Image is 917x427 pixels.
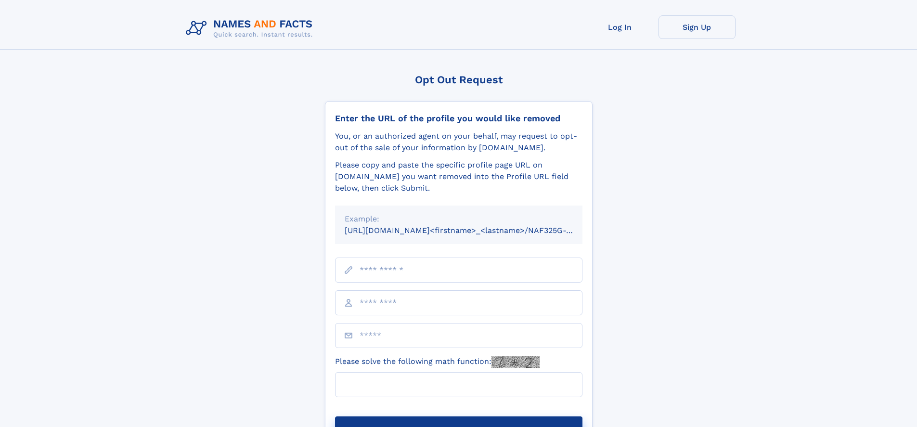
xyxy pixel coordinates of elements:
[659,15,736,39] a: Sign Up
[581,15,659,39] a: Log In
[335,130,582,154] div: You, or an authorized agent on your behalf, may request to opt-out of the sale of your informatio...
[335,159,582,194] div: Please copy and paste the specific profile page URL on [DOMAIN_NAME] you want removed into the Pr...
[335,356,540,368] label: Please solve the following math function:
[345,213,573,225] div: Example:
[325,74,593,86] div: Opt Out Request
[182,15,321,41] img: Logo Names and Facts
[345,226,601,235] small: [URL][DOMAIN_NAME]<firstname>_<lastname>/NAF325G-xxxxxxxx
[335,113,582,124] div: Enter the URL of the profile you would like removed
